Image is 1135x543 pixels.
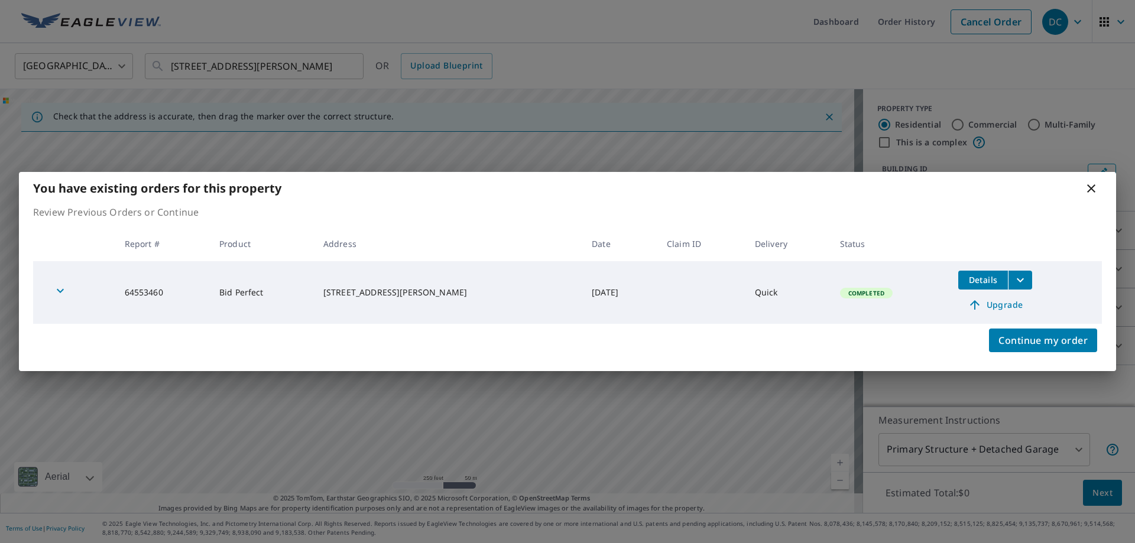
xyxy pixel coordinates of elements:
span: Continue my order [998,332,1088,349]
th: Product [210,226,314,261]
b: You have existing orders for this property [33,180,281,196]
button: filesDropdownBtn-64553460 [1008,271,1032,290]
td: [DATE] [582,261,657,324]
th: Report # [115,226,210,261]
td: 64553460 [115,261,210,324]
button: detailsBtn-64553460 [958,271,1008,290]
td: Quick [745,261,831,324]
th: Status [831,226,949,261]
div: [STREET_ADDRESS][PERSON_NAME] [323,287,573,298]
th: Delivery [745,226,831,261]
span: Upgrade [965,298,1025,312]
th: Date [582,226,657,261]
th: Claim ID [657,226,745,261]
a: Upgrade [958,295,1032,314]
th: Address [314,226,582,261]
button: Continue my order [989,329,1097,352]
span: Completed [841,289,891,297]
span: Details [965,274,1001,285]
p: Review Previous Orders or Continue [33,205,1102,219]
td: Bid Perfect [210,261,314,324]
